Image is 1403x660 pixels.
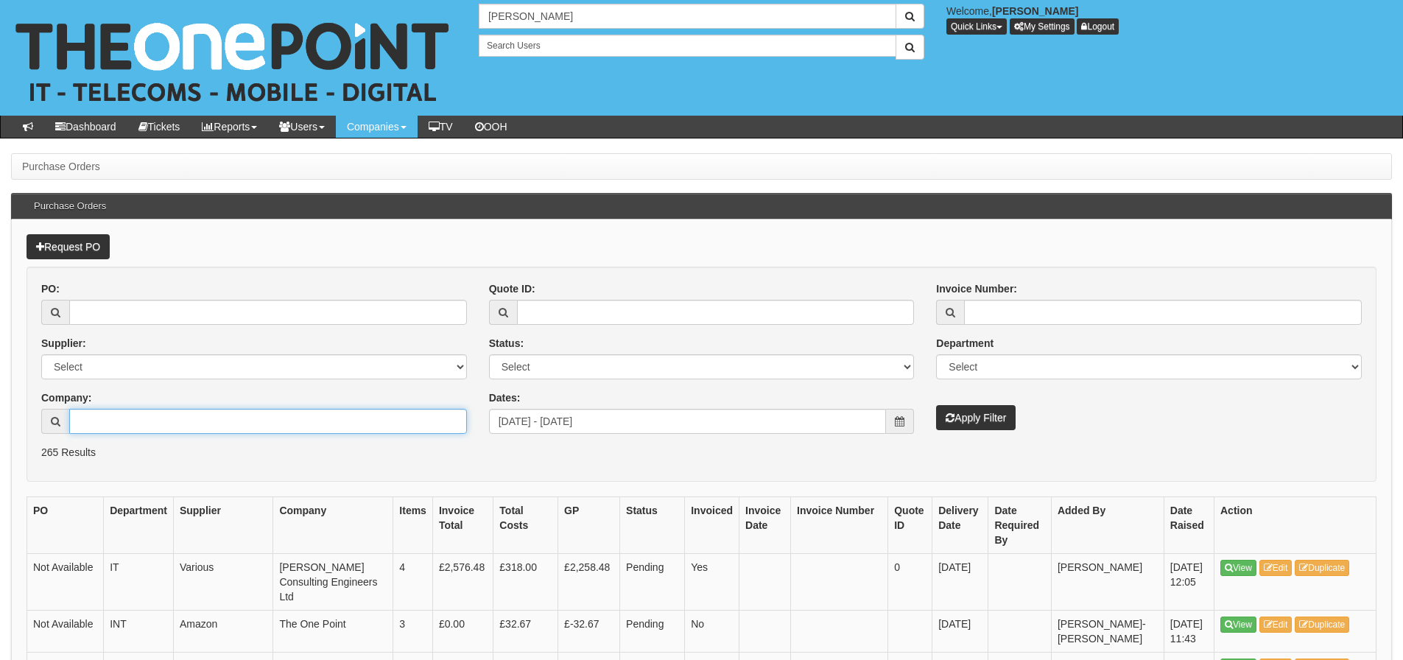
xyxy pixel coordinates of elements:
label: Supplier: [41,336,86,351]
td: 3 [393,610,433,652]
td: Various [173,553,273,610]
button: Apply Filter [936,405,1016,430]
a: Users [268,116,336,138]
th: Invoiced [685,496,739,553]
td: [DATE] 11:43 [1164,610,1214,652]
th: Action [1214,496,1376,553]
label: Company: [41,390,91,405]
th: Invoice Number [791,496,888,553]
td: Not Available [27,610,104,652]
td: 0 [888,553,932,610]
a: Tickets [127,116,191,138]
th: Added By [1051,496,1164,553]
td: £2,576.48 [432,553,493,610]
td: [PERSON_NAME]-[PERSON_NAME] [1051,610,1164,652]
a: Edit [1259,617,1293,633]
td: 4 [393,553,433,610]
a: My Settings [1010,18,1075,35]
li: Purchase Orders [22,159,100,174]
td: [DATE] [932,610,988,652]
a: Dashboard [44,116,127,138]
a: Companies [336,116,418,138]
td: The One Point [273,610,393,652]
a: Duplicate [1295,617,1349,633]
td: [PERSON_NAME] [1051,553,1164,610]
td: £-32.67 [558,610,620,652]
td: Pending [620,553,685,610]
td: [DATE] 12:05 [1164,553,1214,610]
td: [PERSON_NAME] Consulting Engineers Ltd [273,553,393,610]
a: View [1220,617,1256,633]
label: Quote ID: [489,281,535,296]
td: Yes [685,553,739,610]
a: View [1220,560,1256,576]
b: [PERSON_NAME] [992,5,1078,17]
td: Amazon [173,610,273,652]
th: GP [558,496,620,553]
td: Not Available [27,553,104,610]
a: TV [418,116,464,138]
th: Items [393,496,433,553]
a: Edit [1259,560,1293,576]
a: Reports [191,116,268,138]
input: Search Users [479,35,896,57]
div: Welcome, [935,4,1403,35]
td: Pending [620,610,685,652]
th: Department [104,496,174,553]
a: Request PO [27,234,110,259]
h3: Purchase Orders [27,194,113,219]
th: Date Required By [988,496,1052,553]
td: [DATE] [932,553,988,610]
th: Company [273,496,393,553]
button: Quick Links [946,18,1007,35]
label: PO: [41,281,60,296]
td: £32.67 [493,610,558,652]
label: Dates: [489,390,521,405]
input: Search Companies [479,4,896,29]
a: OOH [464,116,518,138]
th: Date Raised [1164,496,1214,553]
a: Logout [1077,18,1119,35]
label: Department [936,336,994,351]
a: Duplicate [1295,560,1349,576]
td: IT [104,553,174,610]
label: Status: [489,336,524,351]
label: Invoice Number: [936,281,1017,296]
th: Status [620,496,685,553]
th: Supplier [173,496,273,553]
th: Total Costs [493,496,558,553]
p: 265 Results [41,445,1362,460]
th: Invoice Date [739,496,791,553]
th: Invoice Total [432,496,493,553]
td: £2,258.48 [558,553,620,610]
th: Quote ID [888,496,932,553]
th: PO [27,496,104,553]
td: £0.00 [432,610,493,652]
th: Delivery Date [932,496,988,553]
td: INT [104,610,174,652]
td: No [685,610,739,652]
td: £318.00 [493,553,558,610]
